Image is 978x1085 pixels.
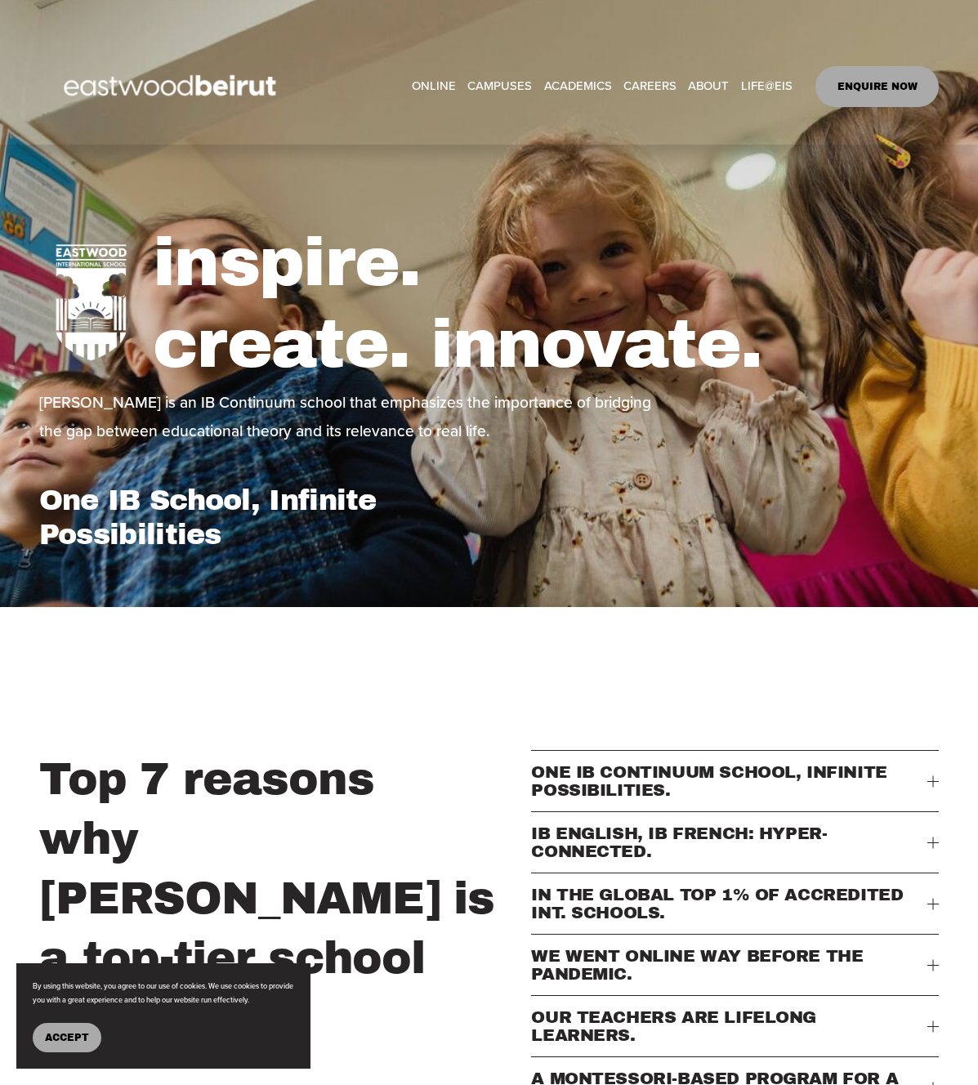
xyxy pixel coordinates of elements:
p: [PERSON_NAME] is an IB Continuum school that emphasizes the importance of bridging the gap betwee... [39,388,674,444]
span: CAMPUSES [467,75,532,97]
span: IB ENGLISH, IB FRENCH: HYPER-CONNECTED. [531,824,927,860]
span: ACADEMICS [544,75,612,97]
button: IN THE GLOBAL TOP 1% OF ACCREDITED INT. SCHOOLS. [531,873,939,934]
a: folder dropdown [741,74,793,99]
a: folder dropdown [467,74,532,99]
button: IB ENGLISH, IB FRENCH: HYPER-CONNECTED. [531,812,939,873]
button: OUR TEACHERS ARE LIFELONG LEARNERS. [531,996,939,1056]
h1: One IB School, Infinite Possibilities [39,483,485,551]
a: folder dropdown [688,74,729,99]
a: folder dropdown [544,74,612,99]
span: ONE IB CONTINUUM SCHOOL, INFINITE POSSIBILITIES. [531,763,927,799]
a: CAREERS [623,74,677,99]
span: IN THE GLOBAL TOP 1% OF ACCREDITED INT. SCHOOLS. [531,886,927,922]
button: ONE IB CONTINUUM SCHOOL, INFINITE POSSIBILITIES. [531,751,939,811]
a: ENQUIRE NOW [815,66,939,107]
span: LIFE@EIS [741,75,793,97]
a: ONLINE [412,74,456,99]
button: WE WENT ONLINE WAY BEFORE THE PANDEMIC. [531,935,939,995]
h2: Top 7 reasons why [PERSON_NAME] is a top-tier school [39,750,522,988]
span: Accept [45,1032,89,1043]
span: ABOUT [688,75,729,97]
p: By using this website, you agree to our use of cookies. We use cookies to provide you with a grea... [33,980,294,1007]
section: Cookie banner [16,963,310,1069]
img: EastwoodIS Global Site [39,45,306,128]
span: OUR TEACHERS ARE LIFELONG LEARNERS. [531,1008,927,1044]
button: Accept [33,1023,101,1052]
span: WE WENT ONLINE WAY BEFORE THE PANDEMIC. [531,947,927,983]
h1: inspire. create. innovate. [153,221,939,386]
